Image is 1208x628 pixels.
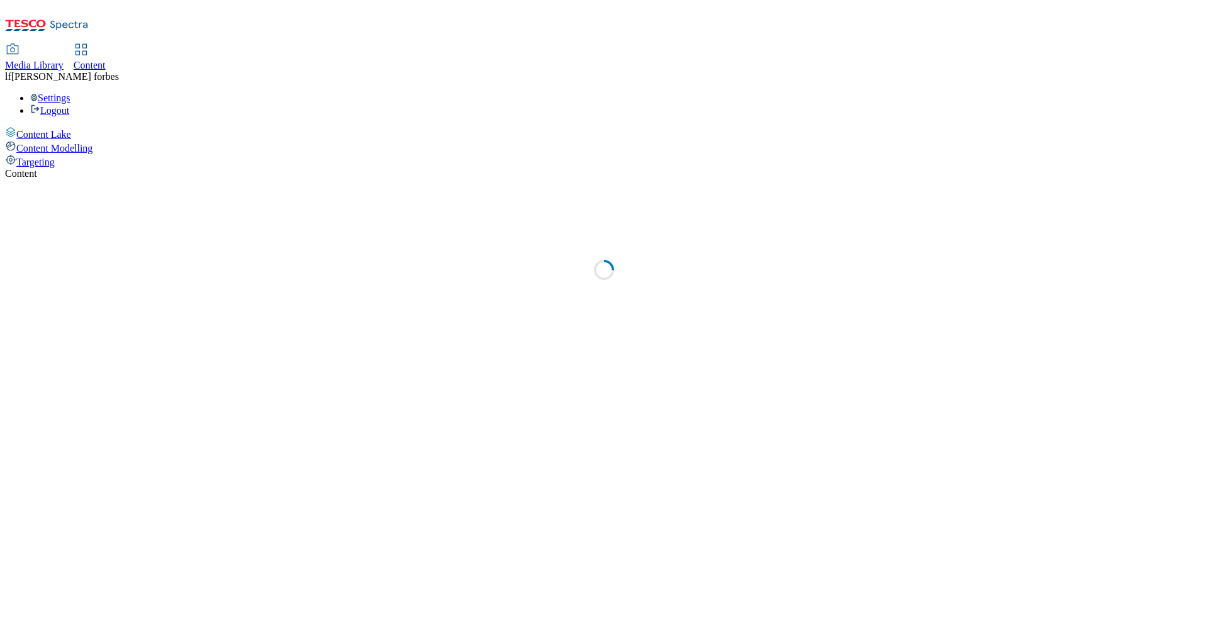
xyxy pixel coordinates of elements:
[5,168,1203,179] div: Content
[5,60,64,70] span: Media Library
[5,71,11,82] span: lf
[5,154,1203,168] a: Targeting
[5,45,64,71] a: Media Library
[16,143,92,154] span: Content Modelling
[5,140,1203,154] a: Content Modelling
[11,71,119,82] span: [PERSON_NAME] forbes
[5,126,1203,140] a: Content Lake
[16,157,55,167] span: Targeting
[74,60,106,70] span: Content
[30,105,69,116] a: Logout
[16,129,71,140] span: Content Lake
[30,93,70,103] a: Settings
[74,45,106,71] a: Content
